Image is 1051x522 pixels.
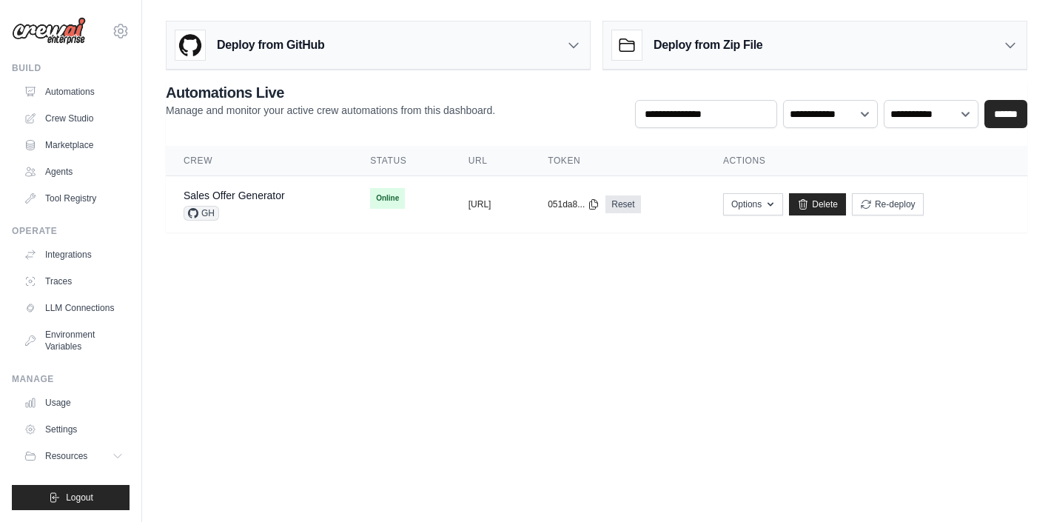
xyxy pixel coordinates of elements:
[166,103,495,118] p: Manage and monitor your active crew automations from this dashboard.
[548,198,600,210] button: 051da8...
[18,107,130,130] a: Crew Studio
[605,195,640,213] a: Reset
[977,451,1051,522] iframe: Chat Widget
[18,270,130,293] a: Traces
[12,62,130,74] div: Build
[184,206,219,221] span: GH
[217,36,324,54] h3: Deploy from GitHub
[852,193,924,215] button: Re-deploy
[451,146,530,176] th: URL
[705,146,1027,176] th: Actions
[166,146,352,176] th: Crew
[18,444,130,468] button: Resources
[18,418,130,441] a: Settings
[370,188,405,209] span: Online
[18,133,130,157] a: Marketplace
[166,82,495,103] h2: Automations Live
[18,391,130,415] a: Usage
[654,36,762,54] h3: Deploy from Zip File
[18,80,130,104] a: Automations
[175,30,205,60] img: GitHub Logo
[12,225,130,237] div: Operate
[184,190,285,201] a: Sales Offer Generator
[12,373,130,385] div: Manage
[789,193,846,215] a: Delete
[18,323,130,358] a: Environment Variables
[12,485,130,510] button: Logout
[45,450,87,462] span: Resources
[530,146,705,176] th: Token
[723,193,783,215] button: Options
[18,296,130,320] a: LLM Connections
[12,17,86,45] img: Logo
[18,243,130,267] a: Integrations
[66,492,93,503] span: Logout
[18,187,130,210] a: Tool Registry
[352,146,451,176] th: Status
[18,160,130,184] a: Agents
